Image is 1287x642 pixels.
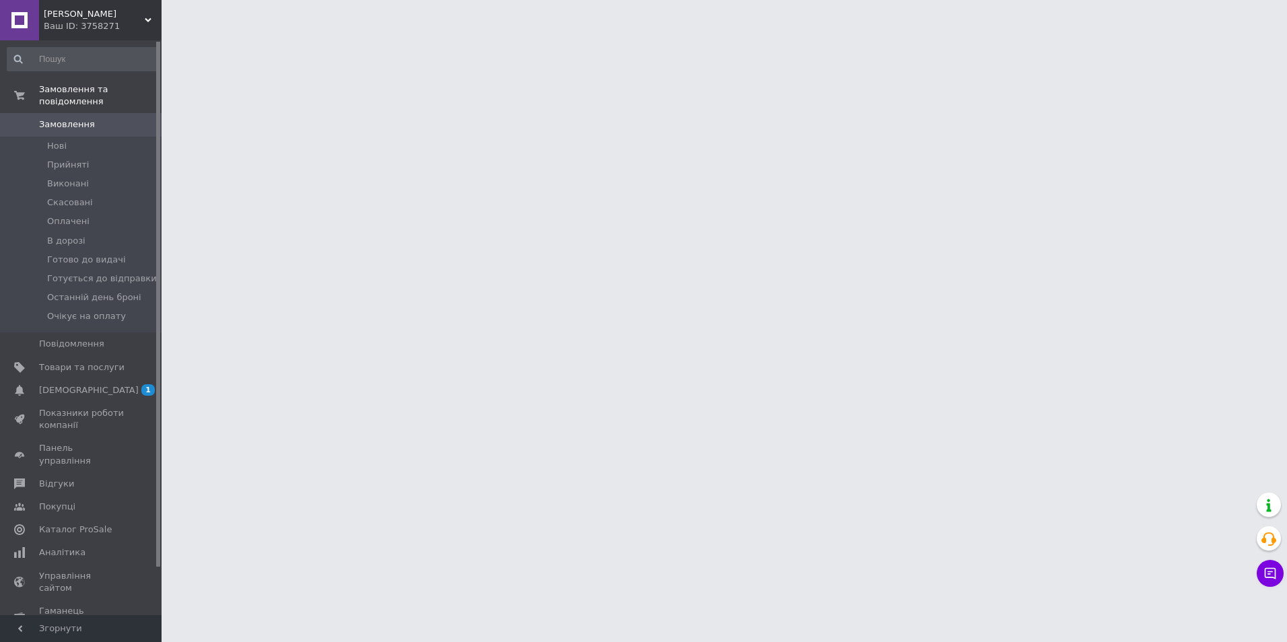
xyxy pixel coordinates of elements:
[44,8,145,20] span: ФОП Шевцова Н.В.
[39,546,85,559] span: Аналітика
[47,215,90,227] span: Оплачені
[47,140,67,152] span: Нові
[39,407,125,431] span: Показники роботи компанії
[39,524,112,536] span: Каталог ProSale
[44,20,162,32] div: Ваш ID: 3758271
[47,254,126,266] span: Готово до видачі
[39,605,125,629] span: Гаманець компанії
[39,570,125,594] span: Управління сайтом
[47,235,85,247] span: В дорозі
[39,501,75,513] span: Покупці
[39,361,125,373] span: Товари та послуги
[47,159,89,171] span: Прийняті
[39,478,74,490] span: Відгуки
[39,118,95,131] span: Замовлення
[39,83,162,108] span: Замовлення та повідомлення
[47,310,126,322] span: Очікує на оплату
[141,384,155,396] span: 1
[47,273,157,285] span: Готується до відправки
[39,384,139,396] span: [DEMOGRAPHIC_DATA]
[47,197,93,209] span: Скасовані
[39,442,125,466] span: Панель управління
[1257,560,1284,587] button: Чат з покупцем
[47,291,141,304] span: Останній день броні
[7,47,159,71] input: Пошук
[47,178,89,190] span: Виконані
[39,338,104,350] span: Повідомлення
